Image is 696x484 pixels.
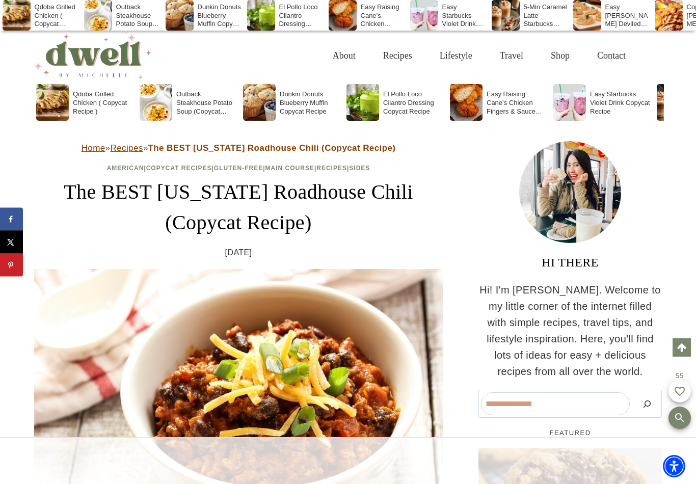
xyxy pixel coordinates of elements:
p: Hi! I'm [PERSON_NAME]. Welcome to my little corner of the internet filled with simple recipes, tr... [478,282,662,380]
strong: The BEST [US_STATE] Roadhouse Chili (Copycat Recipe) [148,143,396,153]
nav: Primary Navigation [319,39,639,72]
a: Lifestyle [426,39,486,72]
a: Main Course [265,165,314,172]
a: Sides [349,165,370,172]
a: Contact [583,39,639,72]
a: Shop [537,39,583,72]
time: [DATE] [225,246,252,259]
a: About [319,39,369,72]
a: Gluten-Free [214,165,263,172]
a: Scroll to top [673,338,691,357]
span: | | | | | [107,165,370,172]
img: DWELL by michelle [34,32,151,79]
a: Travel [486,39,537,72]
a: American [107,165,144,172]
h5: FEATURED [478,428,662,438]
a: Recipes [316,165,347,172]
h3: HI THERE [478,253,662,272]
iframe: Advertisement [266,448,430,474]
a: Copycat Recipes [146,165,212,172]
a: Recipes [369,39,426,72]
a: Home [82,143,105,153]
a: Recipes [110,143,143,153]
span: » » [82,143,396,153]
div: Accessibility Menu [663,455,685,477]
h1: The BEST [US_STATE] Roadhouse Chili (Copycat Recipe) [34,177,443,238]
